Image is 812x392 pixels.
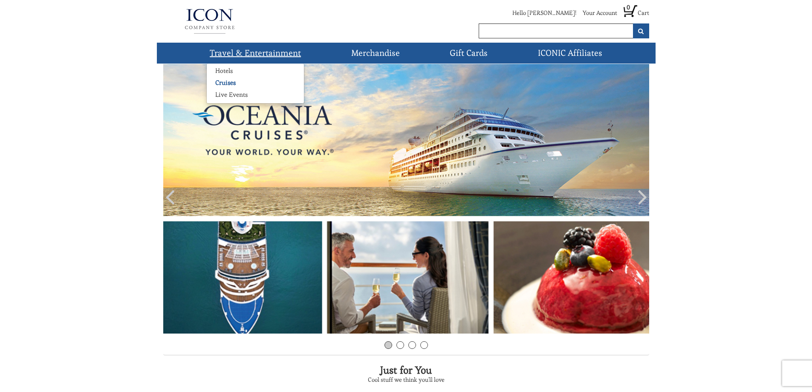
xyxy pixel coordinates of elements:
h3: Cool stuff we think you'll love [163,377,649,383]
a: 0 Cart [624,9,649,17]
h2: Just for You [163,364,649,377]
a: Live Events [207,90,256,99]
a: Travel & Entertainment [206,43,304,64]
a: 3 [408,341,416,349]
a: Merchandise [348,43,403,64]
a: 1 [384,341,392,349]
a: 2 [396,341,404,349]
a: Your Account [583,9,617,17]
a: Hotels [207,67,241,75]
img: Oceania [163,64,649,334]
li: Hello [PERSON_NAME]! [506,9,576,21]
a: Gift Cards [446,43,491,64]
a: 4 [420,341,428,349]
a: ICONIC Affiliates [535,43,606,64]
a: Cruises [207,78,244,87]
